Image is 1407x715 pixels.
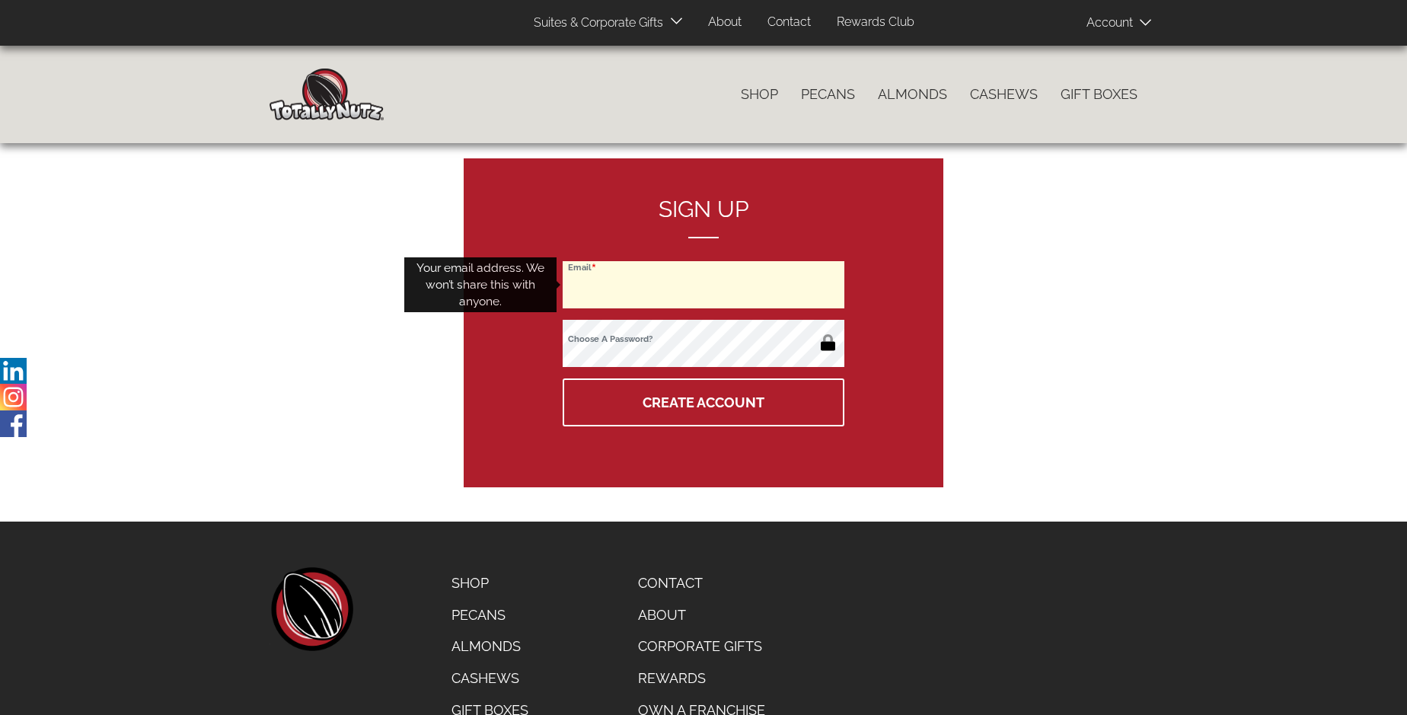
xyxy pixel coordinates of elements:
button: Create Account [563,378,844,426]
a: Pecans [790,78,866,110]
a: Suites & Corporate Gifts [522,8,668,38]
h2: Sign up [563,196,844,238]
a: Rewards [627,662,777,694]
a: Cashews [440,662,540,694]
a: Contact [756,8,822,37]
a: Corporate Gifts [627,630,777,662]
a: Shop [440,567,540,599]
a: Shop [729,78,790,110]
img: Home [270,69,384,120]
a: Almonds [440,630,540,662]
a: Gift Boxes [1049,78,1149,110]
a: Contact [627,567,777,599]
a: Cashews [959,78,1049,110]
a: Rewards Club [825,8,926,37]
a: Almonds [866,78,959,110]
input: Email [563,261,844,308]
a: About [697,8,753,37]
div: Your email address. We won’t share this with anyone. [404,257,557,313]
a: About [627,599,777,631]
a: Pecans [440,599,540,631]
a: home [270,567,353,651]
